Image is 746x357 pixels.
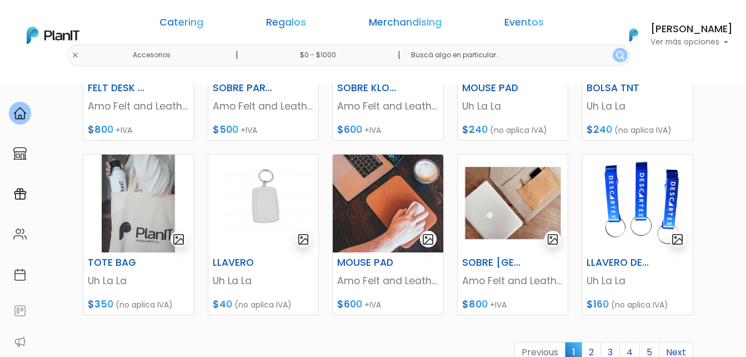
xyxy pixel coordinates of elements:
img: search_button-432b6d5273f82d61273b3651a40e1bd1b912527efae98b1b7a1b2c0702e16a8d.svg [616,51,624,59]
button: PlanIt Logo [PERSON_NAME] Ver más opciones [615,21,733,49]
span: $160 [587,297,609,311]
span: $600 [337,123,362,136]
h6: TOTE BAG [81,257,158,269]
p: Ver más opciones [650,38,733,46]
h6: [PERSON_NAME] [650,24,733,34]
a: gallery-light SOBRE [GEOGRAPHIC_DATA] Amo Felt and Leather $800 +IVA [457,154,569,315]
p: | [236,48,238,62]
span: (no aplica IVA) [614,125,672,136]
span: $800 [462,297,488,311]
img: user_d58e13f531133c46cb30575f4d864daf.jpeg [101,56,123,78]
a: gallery-light TOTE BAG Uh La La $350 (no aplica IVA) [83,154,194,315]
img: gallery-light [297,233,310,246]
p: Uh La La [587,274,688,288]
img: gallery-light [422,233,434,246]
a: gallery-light LLAVERO Uh La La $40 (no aplica IVA) [208,154,319,315]
h6: SOBRE PARA LAPTOP [206,82,283,94]
img: campaigns-02234683943229c281be62815700db0a1741e53638e28bf9629b52c665b00959.svg [13,187,27,201]
img: PlanIt Logo [27,27,79,44]
h6: FELT DESK MAT [81,82,158,94]
span: +IVA [364,125,381,136]
span: $800 [88,123,113,136]
img: marketplace-4ceaa7011d94191e9ded77b95e3339b90024bf715f7c57f8cf31f2d8c509eaba.svg [13,147,27,160]
span: ¡Escríbenos! [58,169,169,180]
h6: SOBRE KLOTS CHICO [331,82,407,94]
input: Buscá algo en particular.. [402,44,629,66]
p: Uh La La [587,99,688,113]
span: (no aplica IVA) [490,125,547,136]
i: keyboard_arrow_down [172,85,189,101]
i: send [189,167,211,180]
span: $240 [462,123,488,136]
span: +IVA [364,299,381,310]
span: +IVA [490,299,507,310]
p: Amo Felt and Leather [462,274,564,288]
span: $500 [213,123,238,136]
a: gallery-light LLAVERO DESTAPADOR Uh La La $160 (no aplica IVA) [582,154,693,315]
p: Uh La La [462,99,564,113]
span: +IVA [116,125,132,136]
img: gallery-light [547,233,559,246]
span: $40 [213,297,232,311]
span: $350 [88,297,113,311]
p: Ya probaste PlanitGO? Vas a poder automatizarlas acciones de todo el año. Escribinos para saber más! [39,102,186,139]
a: Catering [159,18,203,31]
img: people-662611757002400ad9ed0e3c099ab2801c6687ba6c219adb57efc949bc21e19d.svg [13,227,27,241]
img: thumb_Dise%C3%B1o_sin_t%C3%ADtulo_-_2024-12-05T123133.576.png [582,155,693,252]
img: calendar-87d922413cdce8b2cf7b7f5f62616a5cf9e4887200fb71536465627b3292af00.svg [13,268,27,281]
span: $240 [587,123,612,136]
span: J [112,67,134,89]
p: Uh La La [213,274,314,288]
i: insert_emoticon [169,167,189,180]
span: (no aplica IVA) [116,299,173,310]
h6: BOLSA TNT [580,82,657,94]
a: Eventos [504,18,544,31]
a: Regalos [266,18,306,31]
span: +IVA [241,125,257,136]
h6: SOBRE [GEOGRAPHIC_DATA] [455,257,532,269]
h6: MOUSE PAD [331,257,407,269]
img: feedback-78b5a0c8f98aac82b08bfc38622c3050aee476f2c9584af64705fc4e61158814.svg [13,304,27,318]
img: home-e721727adea9d79c4d83392d1f703f7f8bce08238fde08b1acbfd93340b81755.svg [13,107,27,120]
img: thumb_WhatsApp_Image_2023-06-13_at_15.53.27.jpeg [333,155,443,252]
p: Uh La La [88,274,189,288]
p: Amo Felt and Leather [88,99,189,113]
img: thumb_image__copia___copia___copia___copia___copia___copia___copia___copia___copia___copia___copi... [458,155,568,252]
img: thumb_Captura_de_pantalla_2023-08-03_153127.jpg [83,155,194,252]
p: Amo Felt and Leather [337,99,439,113]
span: $600 [337,297,362,311]
img: close-6986928ebcb1d6c9903e3b54e860dbc4d054630f23adef3a32610726dff6a82b.svg [72,52,79,59]
p: Amo Felt and Leather [337,274,439,288]
strong: PLAN IT [39,90,71,100]
img: gallery-light [172,233,185,246]
span: (no aplica IVA) [234,299,292,310]
a: Merchandising [369,18,442,31]
div: PLAN IT Ya probaste PlanitGO? Vas a poder automatizarlas acciones de todo el año. Escribinos para... [29,78,196,148]
h6: MOUSE PAD [455,82,532,94]
p: | [398,48,400,62]
h6: LLAVERO [206,257,283,269]
div: J [29,67,196,89]
img: user_04fe99587a33b9844688ac17b531be2b.png [89,67,112,89]
h6: LLAVERO DESTAPADOR [580,257,657,269]
p: Amo Felt and Leather [213,99,314,113]
a: gallery-light MOUSE PAD Amo Felt and Leather $600 +IVA [332,154,444,315]
img: PlanIt Logo [622,23,646,47]
img: gallery-light [671,233,684,246]
img: thumb_WhatsApp_Image_2023-05-22_at_12.53.19.jpeg [208,155,319,252]
img: partners-52edf745621dab592f3b2c58e3bca9d71375a7ef29c3b500c9f145b62cc070d4.svg [13,335,27,349]
span: (no aplica IVA) [611,299,668,310]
